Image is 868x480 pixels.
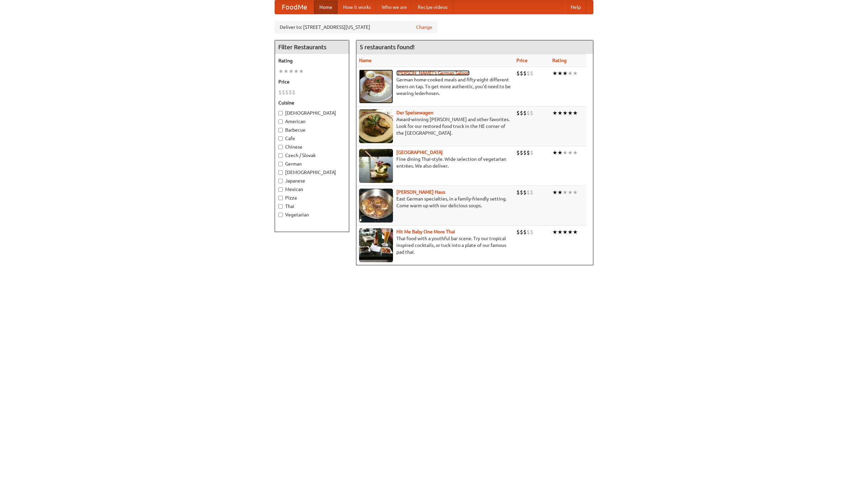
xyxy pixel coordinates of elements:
li: ★ [563,109,568,117]
li: $ [516,228,520,236]
li: $ [520,109,523,117]
a: Change [416,24,432,31]
li: $ [523,149,527,156]
li: ★ [557,149,563,156]
li: ★ [568,109,573,117]
li: $ [523,70,527,77]
input: [DEMOGRAPHIC_DATA] [278,170,283,175]
li: ★ [568,228,573,236]
div: Deliver to: [STREET_ADDRESS][US_STATE] [275,21,437,33]
h4: Filter Restaurants [275,40,349,54]
li: $ [527,228,530,236]
li: $ [278,89,282,96]
label: Czech / Slovak [278,152,346,159]
li: $ [530,70,533,77]
li: $ [520,228,523,236]
a: Der Speisewagen [396,110,433,115]
a: Rating [552,58,567,63]
a: Hit Me Baby One More Thai [396,229,455,234]
label: Cafe [278,135,346,142]
input: Czech / Slovak [278,153,283,158]
img: kohlhaus.jpg [359,189,393,223]
img: satay.jpg [359,149,393,183]
li: ★ [573,149,578,156]
input: Chinese [278,145,283,149]
li: ★ [552,189,557,196]
p: Award-winning [PERSON_NAME] and other favorites. Look for our restored food truck in the NE corne... [359,116,511,136]
input: Japanese [278,179,283,183]
li: $ [530,149,533,156]
li: ★ [573,109,578,117]
li: ★ [289,68,294,75]
img: esthers.jpg [359,70,393,103]
label: German [278,160,346,167]
input: American [278,119,283,124]
p: Fine dining Thai-style. Wide selection of vegetarian entrées. We also deliver. [359,156,511,169]
li: ★ [552,109,557,117]
li: $ [530,109,533,117]
input: Pizza [278,196,283,200]
li: ★ [563,189,568,196]
li: ★ [557,109,563,117]
li: ★ [283,68,289,75]
li: ★ [573,70,578,77]
li: ★ [568,189,573,196]
a: Recipe videos [412,0,453,14]
a: Home [314,0,338,14]
li: $ [527,70,530,77]
a: [PERSON_NAME]'s German Saloon [396,70,470,76]
li: ★ [557,189,563,196]
input: Thai [278,204,283,209]
li: $ [282,89,285,96]
label: Japanese [278,177,346,184]
li: ★ [573,189,578,196]
a: How it works [338,0,376,14]
li: ★ [557,70,563,77]
label: Mexican [278,186,346,193]
label: Vegetarian [278,211,346,218]
li: ★ [299,68,304,75]
img: speisewagen.jpg [359,109,393,143]
a: Name [359,58,372,63]
li: $ [527,149,530,156]
li: ★ [568,70,573,77]
li: $ [516,149,520,156]
label: Chinese [278,143,346,150]
p: Thai food with a youthful bar scene. Try our tropical inspired cocktails, or tuck into a plate of... [359,235,511,255]
li: ★ [278,68,283,75]
a: Help [565,0,586,14]
li: $ [530,228,533,236]
li: ★ [552,70,557,77]
h5: Price [278,78,346,85]
li: ★ [568,149,573,156]
h5: Rating [278,57,346,64]
p: German home-cooked meals and fifty-eight different beers on tap. To get more authentic, you'd nee... [359,76,511,97]
input: [DEMOGRAPHIC_DATA] [278,111,283,115]
li: $ [527,189,530,196]
label: American [278,118,346,125]
label: Thai [278,203,346,210]
label: Pizza [278,194,346,201]
input: Vegetarian [278,213,283,217]
li: $ [516,70,520,77]
img: babythai.jpg [359,228,393,262]
li: $ [527,109,530,117]
li: $ [520,70,523,77]
ng-pluralize: 5 restaurants found! [360,44,415,50]
li: $ [523,189,527,196]
b: [GEOGRAPHIC_DATA] [396,150,443,155]
a: FoodMe [275,0,314,14]
li: ★ [552,228,557,236]
label: [DEMOGRAPHIC_DATA] [278,169,346,176]
label: Barbecue [278,127,346,133]
a: [PERSON_NAME] Haus [396,189,445,195]
input: German [278,162,283,166]
input: Barbecue [278,128,283,132]
li: ★ [552,149,557,156]
p: East German specialties, in a family-friendly setting. Come warm up with our delicious soups. [359,195,511,209]
li: $ [516,189,520,196]
li: ★ [557,228,563,236]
